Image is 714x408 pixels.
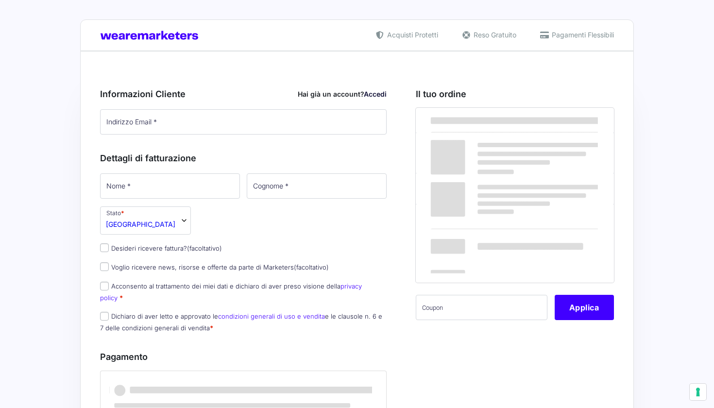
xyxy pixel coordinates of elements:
label: Voglio ricevere news, risorse e offerte da parte di Marketers [100,263,329,271]
span: (facoltativo) [294,263,329,271]
input: Indirizzo Email * [100,109,387,135]
span: Reso Gratuito [471,30,516,40]
label: Acconsento al trattamento dei miei dati e dichiaro di aver preso visione della [100,282,362,301]
a: Accedi [364,90,387,98]
th: Subtotale [416,173,530,204]
h3: Il tuo ordine [416,87,614,101]
input: Desideri ricevere fattura?(facoltativo) [100,243,109,252]
h3: Informazioni Cliente [100,87,387,101]
input: Coupon [416,295,547,320]
button: Le tue preferenze relative al consenso per le tecnologie di tracciamento [690,384,706,400]
span: Stato [100,206,191,235]
input: Nome * [100,173,240,199]
th: Totale [416,204,530,282]
label: Desideri ricevere fattura? [100,244,222,252]
input: Dichiaro di aver letto e approvato lecondizioni generali di uso e venditae le clausole n. 6 e 7 d... [100,312,109,321]
input: Voglio ricevere news, risorse e offerte da parte di Marketers(facoltativo) [100,262,109,271]
input: Cognome * [247,173,387,199]
iframe: Customerly Messenger Launcher [8,370,37,399]
span: Pagamenti Flessibili [549,30,614,40]
a: condizioni generali di uso e vendita [218,312,325,320]
label: Dichiaro di aver letto e approvato le e le clausole n. 6 e 7 delle condizioni generali di vendita [100,312,382,331]
th: Prodotto [416,108,530,133]
span: Acquisti Protetti [385,30,438,40]
input: Acconsento al trattamento dei miei dati e dichiaro di aver preso visione dellaprivacy policy [100,282,109,290]
div: Hai già un account? [298,89,387,99]
span: (facoltativo) [187,244,222,252]
h3: Pagamento [100,350,387,363]
span: Italia [106,219,175,229]
a: privacy policy [100,282,362,301]
th: Subtotale [529,108,614,133]
h3: Dettagli di fatturazione [100,152,387,165]
button: Applica [555,295,614,320]
td: Certificazione Marketers World 2024 [416,133,530,173]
